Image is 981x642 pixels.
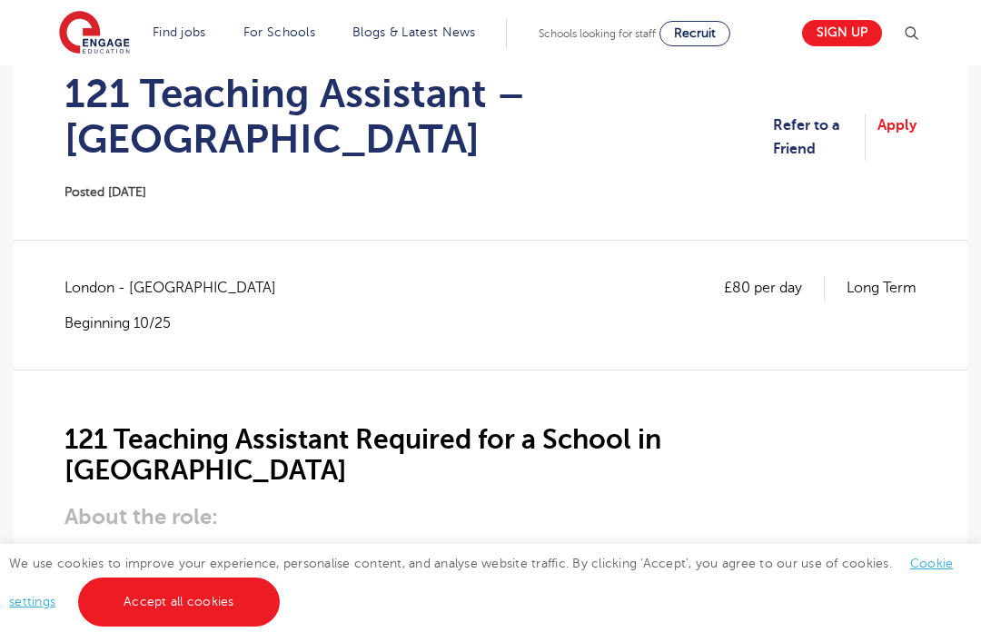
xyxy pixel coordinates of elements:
[773,114,866,162] a: Refer to a Friend
[724,276,825,300] p: £80 per day
[64,504,218,529] strong: About the role:
[64,276,294,300] span: London - [GEOGRAPHIC_DATA]
[64,313,294,333] p: Beginning 10/25
[64,424,917,486] h2: 121 Teaching Assistant Required for a School in [GEOGRAPHIC_DATA]
[877,114,917,162] a: Apply
[153,25,206,39] a: Find jobs
[847,276,917,300] p: Long Term
[674,26,716,40] span: Recruit
[64,71,773,162] h1: 121 Teaching Assistant – [GEOGRAPHIC_DATA]
[78,578,280,627] a: Accept all cookies
[243,25,315,39] a: For Schools
[539,27,656,40] span: Schools looking for staff
[352,25,476,39] a: Blogs & Latest News
[9,557,953,608] span: We use cookies to improve your experience, personalise content, and analyse website traffic. By c...
[59,11,130,56] img: Engage Education
[659,21,730,46] a: Recruit
[802,20,882,46] a: Sign up
[64,185,146,199] span: Posted [DATE]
